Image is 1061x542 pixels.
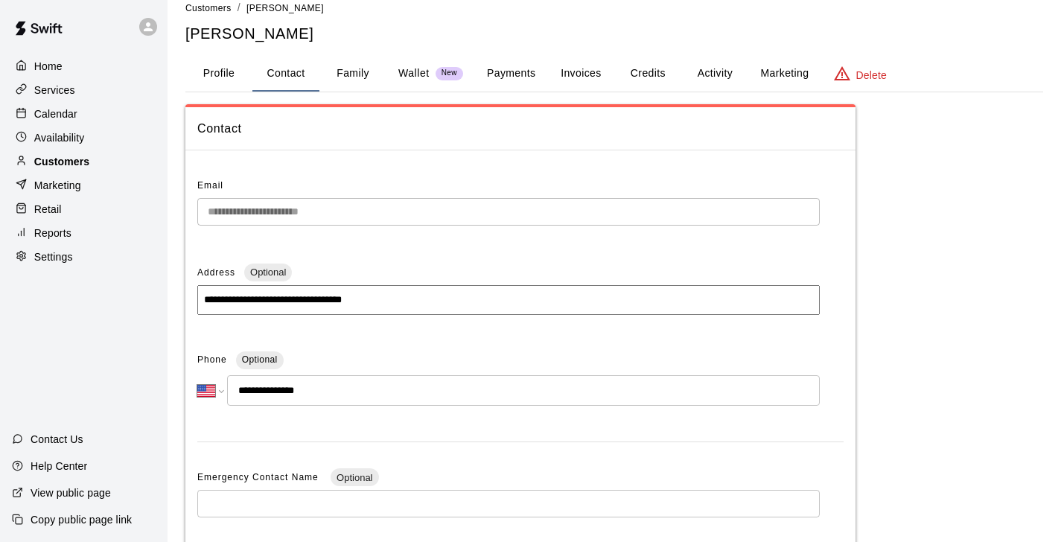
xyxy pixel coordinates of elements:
[34,59,63,74] p: Home
[34,154,89,169] p: Customers
[31,512,132,527] p: Copy public page link
[244,267,292,278] span: Optional
[197,348,227,372] span: Phone
[12,150,156,173] a: Customers
[185,56,252,92] button: Profile
[246,3,324,13] span: [PERSON_NAME]
[436,68,463,78] span: New
[12,246,156,268] a: Settings
[252,56,319,92] button: Contact
[185,1,232,13] a: Customers
[34,249,73,264] p: Settings
[12,79,156,101] a: Services
[31,485,111,500] p: View public page
[34,226,71,240] p: Reports
[12,198,156,220] a: Retail
[242,354,278,365] span: Optional
[34,202,62,217] p: Retail
[197,119,844,138] span: Contact
[12,127,156,149] a: Availability
[547,56,614,92] button: Invoices
[681,56,748,92] button: Activity
[185,56,1043,92] div: basic tabs example
[34,106,77,121] p: Calendar
[197,472,322,482] span: Emergency Contact Name
[31,432,83,447] p: Contact Us
[34,130,85,145] p: Availability
[34,83,75,98] p: Services
[197,198,820,226] div: The email of an existing customer can only be changed by the customer themselves at https://book....
[34,178,81,193] p: Marketing
[185,24,1043,44] h5: [PERSON_NAME]
[12,222,156,244] a: Reports
[319,56,386,92] button: Family
[12,55,156,77] a: Home
[748,56,821,92] button: Marketing
[197,180,223,191] span: Email
[475,56,547,92] button: Payments
[331,472,378,483] span: Optional
[614,56,681,92] button: Credits
[185,3,232,13] span: Customers
[197,267,235,278] span: Address
[31,459,87,474] p: Help Center
[12,103,156,125] a: Calendar
[12,174,156,197] a: Marketing
[398,66,430,81] p: Wallet
[856,68,887,83] p: Delete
